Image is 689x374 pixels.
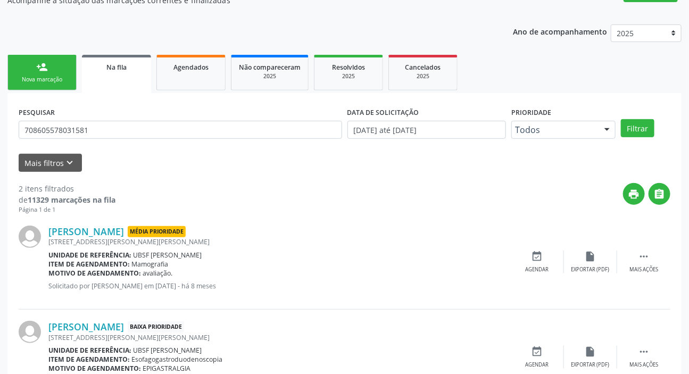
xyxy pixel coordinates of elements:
[19,226,41,248] img: img
[48,226,124,237] a: [PERSON_NAME]
[19,205,115,214] div: Página 1 de 1
[48,321,124,333] a: [PERSON_NAME]
[629,266,658,273] div: Mais ações
[19,104,55,121] label: PESQUISAR
[132,355,223,364] span: Esofagogastroduodenoscopia
[322,72,375,80] div: 2025
[48,281,511,290] p: Solicitado por [PERSON_NAME] em [DATE] - há 8 meses
[19,121,342,139] input: Nome, CNS
[128,321,184,333] span: Baixa Prioridade
[48,346,131,355] b: Unidade de referência:
[526,266,549,273] div: Agendar
[629,361,658,369] div: Mais ações
[48,260,130,269] b: Item de agendamento:
[623,183,645,205] button: print
[649,183,670,205] button: 
[513,24,607,38] p: Ano de acompanhamento
[405,63,441,72] span: Cancelados
[654,188,666,200] i: 
[134,251,202,260] span: UBSF [PERSON_NAME]
[585,346,596,358] i: insert_drive_file
[19,194,115,205] div: de
[638,346,650,358] i: 
[143,364,191,373] span: EPIGASTRALGIA
[532,251,543,262] i: event_available
[638,251,650,262] i: 
[48,269,141,278] b: Motivo de agendamento:
[628,188,640,200] i: print
[134,346,202,355] span: UBSF [PERSON_NAME]
[515,124,594,135] span: Todos
[143,269,173,278] span: avaliação.
[347,104,419,121] label: DATA DE SOLICITAÇÃO
[64,157,76,169] i: keyboard_arrow_down
[48,251,131,260] b: Unidade de referência:
[571,361,610,369] div: Exportar (PDF)
[48,355,130,364] b: Item de agendamento:
[48,237,511,246] div: [STREET_ADDRESS][PERSON_NAME][PERSON_NAME]
[332,63,365,72] span: Resolvidos
[19,321,41,343] img: img
[28,195,115,205] strong: 11329 marcações na fila
[585,251,596,262] i: insert_drive_file
[239,63,301,72] span: Não compareceram
[239,72,301,80] div: 2025
[132,260,169,269] span: Mamografia
[19,154,82,172] button: Mais filtroskeyboard_arrow_down
[526,361,549,369] div: Agendar
[48,364,141,373] b: Motivo de agendamento:
[48,333,511,342] div: [STREET_ADDRESS][PERSON_NAME][PERSON_NAME]
[621,119,654,137] button: Filtrar
[173,63,209,72] span: Agendados
[347,121,507,139] input: Selecione um intervalo
[106,63,127,72] span: Na fila
[571,266,610,273] div: Exportar (PDF)
[511,104,551,121] label: Prioridade
[128,226,186,237] span: Média Prioridade
[532,346,543,358] i: event_available
[396,72,450,80] div: 2025
[36,61,48,73] div: person_add
[15,76,69,84] div: Nova marcação
[19,183,115,194] div: 2 itens filtrados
